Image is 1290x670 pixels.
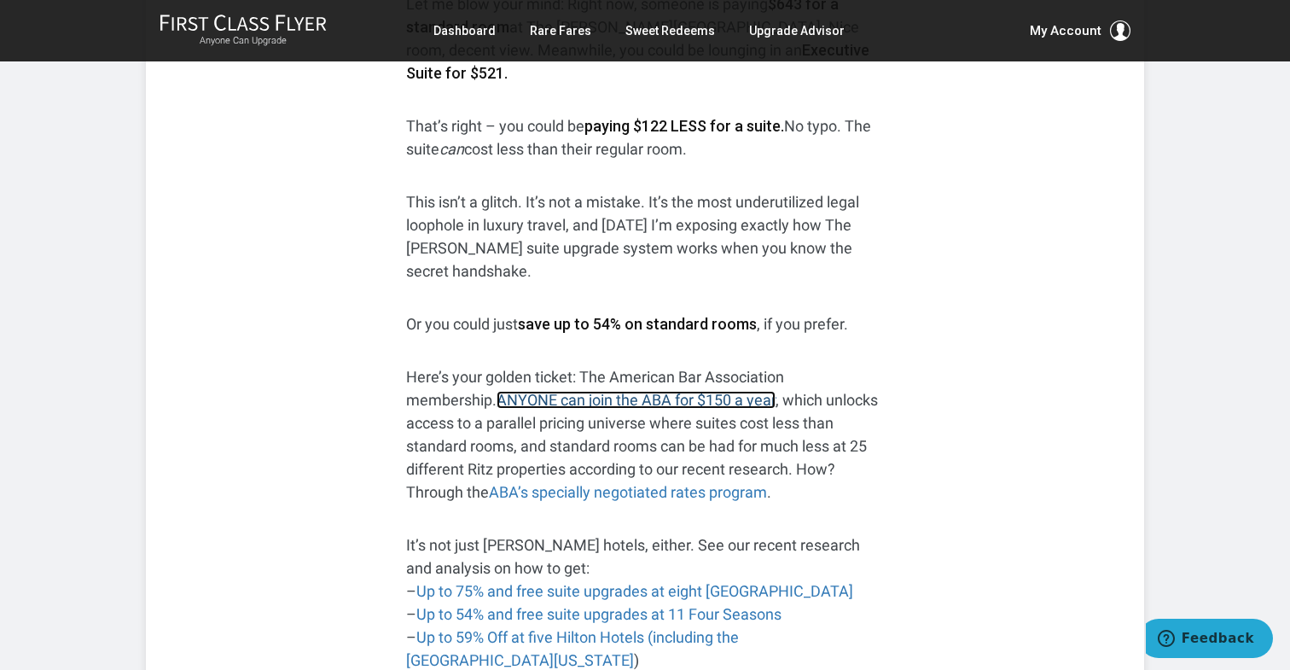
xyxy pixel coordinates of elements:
[625,15,715,46] a: Sweet Redeems
[160,35,327,47] small: Anyone Can Upgrade
[160,14,327,48] a: First Class FlyerAnyone Can Upgrade
[416,582,853,600] a: Up to 75% and free suite upgrades at eight [GEOGRAPHIC_DATA]
[416,605,782,623] a: Up to 54% and free suite upgrades at 11 Four Seasons
[1030,20,1101,41] span: My Account
[530,15,591,46] a: Rare Fares
[489,483,767,501] a: ABA’s specially negotiated rates program
[406,114,884,160] p: That’s right – you could be No typo. The suite cost less than their regular room.
[406,190,884,283] p: This isn’t a glitch. It’s not a mistake. It’s the most underutilized legal loophole in luxury tra...
[406,41,869,82] strong: Executive Suite for $521.
[584,117,784,135] strong: paying $122 LESS for a suite.
[497,391,776,409] a: ANYONE can join the ABA for $150 a year
[406,628,739,669] a: Up to 59% Off at five Hilton Hotels (including the [GEOGRAPHIC_DATA][US_STATE]
[406,312,884,335] p: Or you could just , if you prefer.
[406,365,884,504] p: Here’s your golden ticket: The American Bar Association membership. , which unlocks access to a p...
[749,15,845,46] a: Upgrade Advisor
[160,14,327,32] img: First Class Flyer
[518,315,757,333] strong: save up to 54% on standard rooms
[439,140,464,158] em: can
[1146,619,1273,661] iframe: Opens a widget where you can find more information
[433,15,496,46] a: Dashboard
[1030,20,1130,41] button: My Account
